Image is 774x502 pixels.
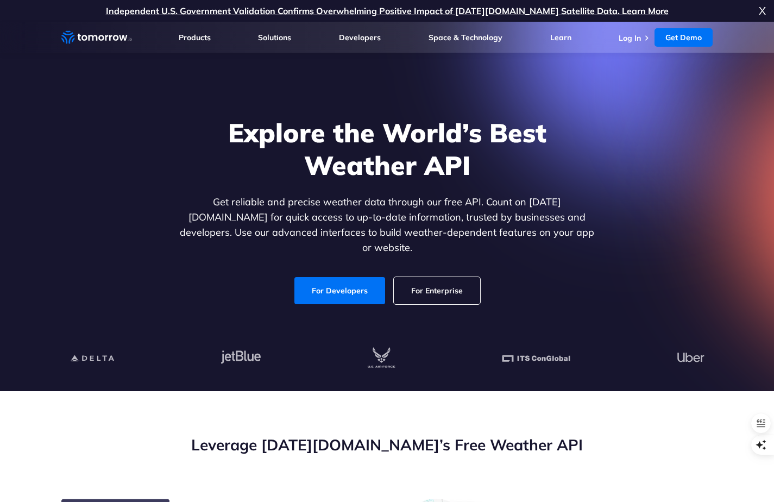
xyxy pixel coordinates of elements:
[394,277,480,304] a: For Enterprise
[178,116,597,181] h1: Explore the World’s Best Weather API
[294,277,385,304] a: For Developers
[179,33,211,42] a: Products
[61,435,713,455] h2: Leverage [DATE][DOMAIN_NAME]’s Free Weather API
[106,5,669,16] a: Independent U.S. Government Validation Confirms Overwhelming Positive Impact of [DATE][DOMAIN_NAM...
[178,194,597,255] p: Get reliable and precise weather data through our free API. Count on [DATE][DOMAIN_NAME] for quic...
[619,33,641,43] a: Log In
[61,29,132,46] a: Home link
[258,33,291,42] a: Solutions
[339,33,381,42] a: Developers
[429,33,502,42] a: Space & Technology
[655,28,713,47] a: Get Demo
[550,33,571,42] a: Learn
